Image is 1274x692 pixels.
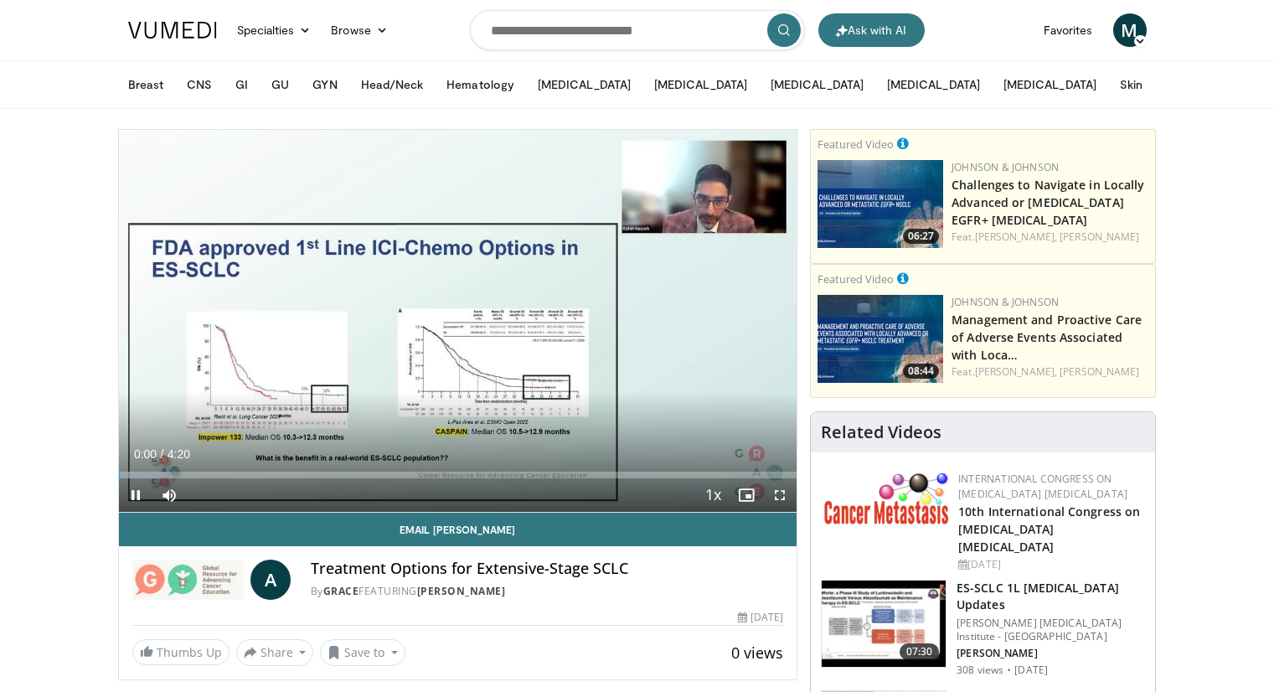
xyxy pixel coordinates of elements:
[225,68,258,101] button: GI
[119,513,797,546] a: Email [PERSON_NAME]
[351,68,434,101] button: Head/Neck
[821,580,1145,677] a: 07:30 ES-SCLC 1L [MEDICAL_DATA] Updates [PERSON_NAME] [MEDICAL_DATA] Institute - [GEOGRAPHIC_DATA...
[323,584,359,598] a: GRACE
[1014,664,1048,677] p: [DATE]
[436,68,524,101] button: Hematology
[818,295,943,383] a: 08:44
[763,478,797,512] button: Fullscreen
[128,22,217,39] img: VuMedi Logo
[957,647,1145,660] p: [PERSON_NAME]
[119,472,797,478] div: Progress Bar
[134,447,157,461] span: 0:00
[900,643,940,660] span: 07:30
[818,137,894,152] small: Featured Video
[818,13,925,47] button: Ask with AI
[818,295,943,383] img: da83c334-4152-4ba6-9247-1d012afa50e5.jpeg.150x105_q85_crop-smart_upscale.jpg
[957,580,1145,613] h3: ES-SCLC 1L [MEDICAL_DATA] Updates
[311,584,783,599] div: By FEATURING
[132,639,230,665] a: Thumbs Up
[903,229,939,244] span: 06:27
[818,271,894,287] small: Featured Video
[957,617,1145,643] p: [PERSON_NAME] [MEDICAL_DATA] Institute - [GEOGRAPHIC_DATA]
[952,160,1059,174] a: Johnson & Johnson
[1060,230,1139,244] a: [PERSON_NAME]
[236,639,314,666] button: Share
[761,68,874,101] button: [MEDICAL_DATA]
[952,364,1148,380] div: Feat.
[958,504,1140,555] a: 10th International Congress on [MEDICAL_DATA] [MEDICAL_DATA]
[952,177,1144,228] a: Challenges to Navigate in Locally Advanced or [MEDICAL_DATA] EGFR+ [MEDICAL_DATA]
[320,639,405,666] button: Save to
[161,447,164,461] span: /
[470,10,805,50] input: Search topics, interventions
[822,581,946,668] img: ffcc6ee7-60c8-422a-990b-46f81c68d5b9.150x105_q85_crop-smart_upscale.jpg
[250,560,291,600] a: A
[958,472,1127,501] a: International Congress on [MEDICAL_DATA] [MEDICAL_DATA]
[152,478,186,512] button: Mute
[952,295,1059,309] a: Johnson & Johnson
[177,68,222,101] button: CNS
[311,560,783,578] h4: Treatment Options for Extensive-Stage SCLC
[952,312,1142,363] a: Management and Proactive Care of Adverse Events Associated with Loca…
[821,422,941,442] h4: Related Videos
[957,664,1003,677] p: 308 views
[877,68,990,101] button: [MEDICAL_DATA]
[696,478,730,512] button: Playback Rate
[824,472,950,524] img: 6ff8bc22-9509-4454-a4f8-ac79dd3b8976.png.150x105_q85_autocrop_double_scale_upscale_version-0.2.png
[818,160,943,248] img: 7845151f-d172-4318-bbcf-4ab447089643.jpeg.150x105_q85_crop-smart_upscale.jpg
[1110,68,1153,101] button: Skin
[952,230,1148,245] div: Feat.
[119,478,152,512] button: Pause
[818,160,943,248] a: 06:27
[118,68,173,101] button: Breast
[528,68,641,101] button: [MEDICAL_DATA]
[975,230,1057,244] a: [PERSON_NAME],
[302,68,347,101] button: GYN
[261,68,299,101] button: GU
[731,643,783,663] span: 0 views
[1007,664,1011,677] div: ·
[993,68,1106,101] button: [MEDICAL_DATA]
[1060,364,1139,379] a: [PERSON_NAME]
[168,447,190,461] span: 4:20
[738,610,783,625] div: [DATE]
[903,364,939,379] span: 08:44
[227,13,322,47] a: Specialties
[417,584,506,598] a: [PERSON_NAME]
[132,560,244,600] img: GRACE
[1113,13,1147,47] a: M
[119,130,797,513] video-js: Video Player
[730,478,763,512] button: Enable picture-in-picture mode
[975,364,1057,379] a: [PERSON_NAME],
[1034,13,1103,47] a: Favorites
[958,557,1142,572] div: [DATE]
[644,68,757,101] button: [MEDICAL_DATA]
[321,13,398,47] a: Browse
